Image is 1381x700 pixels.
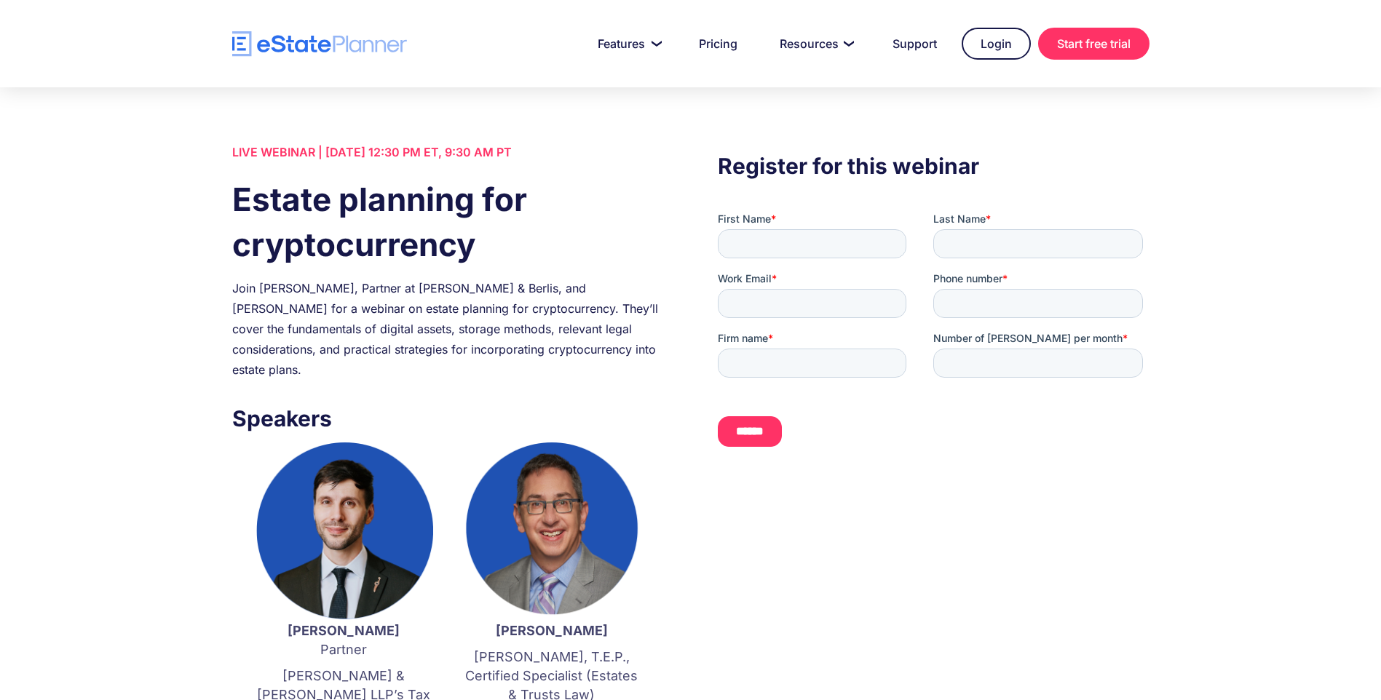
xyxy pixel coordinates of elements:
[288,623,400,638] strong: [PERSON_NAME]
[681,29,755,58] a: Pricing
[254,621,433,659] p: Partner
[232,278,663,380] div: Join [PERSON_NAME], Partner at [PERSON_NAME] & Berlis, and [PERSON_NAME] for a webinar on estate ...
[1038,28,1149,60] a: Start free trial
[875,29,954,58] a: Support
[718,212,1149,459] iframe: Form 0
[496,623,608,638] strong: [PERSON_NAME]
[232,142,663,162] div: LIVE WEBINAR | [DATE] 12:30 PM ET, 9:30 AM PT
[232,402,663,435] h3: Speakers
[580,29,674,58] a: Features
[762,29,868,58] a: Resources
[232,31,407,57] a: home
[962,28,1031,60] a: Login
[718,149,1149,183] h3: Register for this webinar
[232,177,663,267] h1: Estate planning for cryptocurrency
